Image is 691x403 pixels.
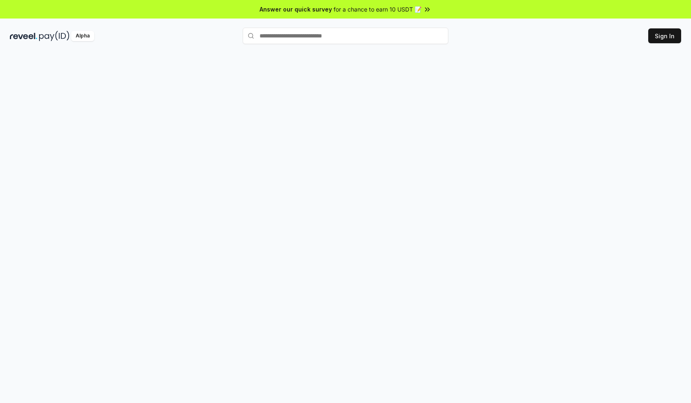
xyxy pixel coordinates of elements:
[71,31,94,41] div: Alpha
[334,5,422,14] span: for a chance to earn 10 USDT 📝
[260,5,332,14] span: Answer our quick survey
[648,28,681,43] button: Sign In
[39,31,70,41] img: pay_id
[10,31,37,41] img: reveel_dark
